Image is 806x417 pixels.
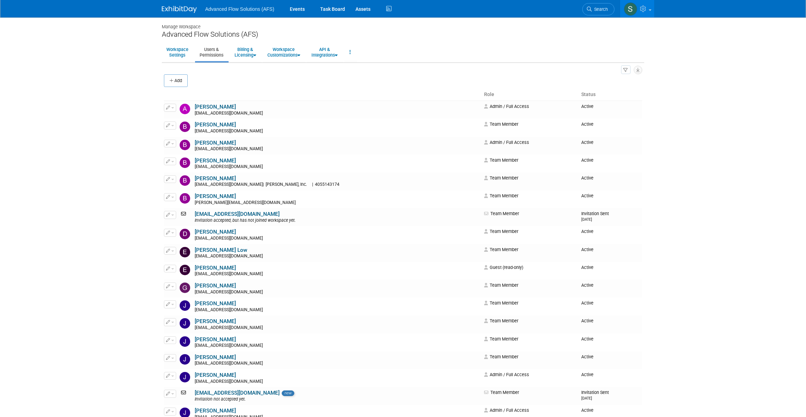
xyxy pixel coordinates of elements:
span: Active [581,318,593,323]
img: Eason Low [180,247,190,257]
span: Team Member [484,229,518,234]
span: Team Member [484,390,519,395]
a: [PERSON_NAME] [195,372,236,378]
img: Bill Holmes [180,158,190,168]
button: Add [164,74,188,87]
span: | [312,182,313,187]
span: 4055143174 [313,182,341,187]
div: Manage Workspace [162,17,644,30]
img: Ben Nolen [180,140,190,150]
div: [EMAIL_ADDRESS][DOMAIN_NAME] [195,129,480,134]
small: [DATE] [581,217,592,222]
div: Advanced Flow Solutions (AFS) [162,30,644,39]
img: Jennifer McIntyre [180,354,190,365]
span: Active [581,175,593,181]
div: [EMAIL_ADDRESS][DOMAIN_NAME] [195,343,480,349]
div: [PERSON_NAME][EMAIL_ADDRESS][DOMAIN_NAME] [195,200,480,206]
span: Active [581,104,593,109]
img: Jason Teng [180,300,190,311]
a: [PERSON_NAME] [195,300,236,307]
span: Guest (read-only) [484,265,523,270]
a: [PERSON_NAME] [195,140,236,146]
a: [PERSON_NAME] [195,283,236,289]
a: [PERSON_NAME] [195,354,236,360]
img: Jeremiah LaBrue [180,372,190,382]
span: Team Member [484,336,518,342]
a: Search [582,3,614,15]
div: [EMAIL_ADDRESS][DOMAIN_NAME] [195,146,480,152]
a: WorkspaceSettings [162,44,193,61]
span: Active [581,408,593,413]
a: [PERSON_NAME] [195,158,236,164]
span: Admin / Full Access [484,104,529,109]
div: [EMAIL_ADDRESS][DOMAIN_NAME] [195,325,480,331]
a: [PERSON_NAME] [195,104,236,110]
img: Bateer Siqin [180,122,190,132]
span: Team Member [484,283,518,288]
a: [PERSON_NAME] [195,318,236,324]
div: [EMAIL_ADDRESS][DOMAIN_NAME] [195,271,480,277]
span: Active [581,336,593,342]
div: [EMAIL_ADDRESS][DOMAIN_NAME] [195,254,480,259]
span: Active [581,300,593,306]
span: Search [592,7,608,12]
img: Grant Hudson [180,283,190,293]
div: [EMAIL_ADDRESS][DOMAIN_NAME] [195,307,480,313]
span: [PERSON_NAME], Inc. [264,182,309,187]
span: Advanced Flow Solutions (AFS) [205,6,274,12]
th: Status [578,89,642,101]
span: Active [581,158,593,163]
img: Eric Bond [180,265,190,275]
small: [DATE] [581,396,592,401]
span: Active [581,354,593,359]
span: Team Member [484,247,518,252]
div: [EMAIL_ADDRESS][DOMAIN_NAME] [195,236,480,241]
span: Admin / Full Access [484,372,529,377]
a: [PERSON_NAME] [195,122,236,128]
span: Active [581,140,593,145]
a: Users &Permissions [195,44,228,61]
div: [EMAIL_ADDRESS][DOMAIN_NAME] [195,182,480,188]
span: Team Member [484,122,518,127]
span: Team Member [484,354,518,359]
div: [EMAIL_ADDRESS][DOMAIN_NAME] [195,111,480,116]
img: Bryce Olson [180,193,190,204]
a: [PERSON_NAME] [195,175,236,182]
span: Admin / Full Access [484,408,529,413]
span: Active [581,229,593,234]
span: Active [581,283,593,288]
img: Jeffrey Hageman [180,336,190,347]
div: [EMAIL_ADDRESS][DOMAIN_NAME] [195,164,480,170]
span: Active [581,122,593,127]
a: Billing &Licensing [230,44,261,61]
img: ExhibitDay [162,6,197,13]
a: WorkspaceCustomizations [263,44,305,61]
span: Active [581,372,593,377]
span: Team Member [484,318,518,323]
img: Jeff Rizner [180,318,190,329]
a: [PERSON_NAME] [195,336,236,343]
th: Role [481,89,578,101]
a: [PERSON_NAME] [195,229,236,235]
span: Team Member [484,300,518,306]
a: [EMAIL_ADDRESS][DOMAIN_NAME] [195,211,280,217]
span: Active [581,247,593,252]
div: Invitation accepted, but has not joined workspace yet. [195,218,480,224]
div: Invitation not accepted yet. [195,397,480,402]
span: Team Member [484,158,518,163]
span: Team Member [484,175,518,181]
span: Active [581,193,593,198]
img: Alyson Makin [180,104,190,114]
a: [PERSON_NAME] [195,193,236,199]
div: [EMAIL_ADDRESS][DOMAIN_NAME] [195,361,480,366]
a: [PERSON_NAME] [195,265,236,271]
a: [PERSON_NAME] Low [195,247,247,253]
span: Active [581,265,593,270]
img: Dmitri Karimov [180,229,190,239]
span: Team Member [484,211,519,216]
img: Steve McAnally [624,2,637,16]
span: Admin / Full Access [484,140,529,145]
img: Blake Wallace [180,175,190,186]
a: [PERSON_NAME] [195,408,236,414]
span: Invitation Sent [581,390,609,401]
